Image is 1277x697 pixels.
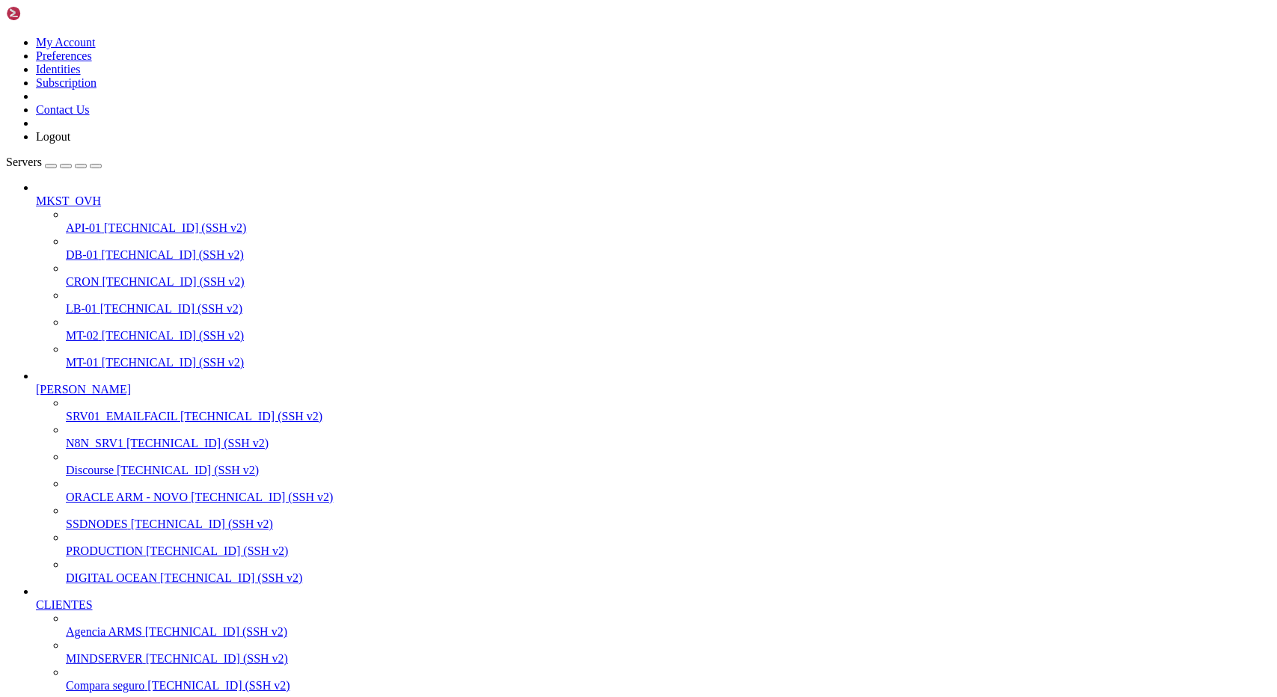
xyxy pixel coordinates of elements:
[66,679,1271,693] a: Compara seguro [TECHNICAL_ID] (SSH v2)
[66,329,99,342] span: MT-02
[66,666,1271,693] li: Compara seguro [TECHNICAL_ID] (SSH v2)
[66,423,1271,450] li: N8N_SRV1 [TECHNICAL_ID] (SSH v2)
[102,248,244,261] span: [TECHNICAL_ID] (SSH v2)
[117,464,259,476] span: [TECHNICAL_ID] (SSH v2)
[66,248,1271,262] a: DB-01 [TECHNICAL_ID] (SSH v2)
[66,221,1271,235] a: API-01 [TECHNICAL_ID] (SSH v2)
[36,598,93,611] span: CLIENTES
[36,76,97,89] a: Subscription
[66,410,177,423] span: SRV01_EMAILFACIL
[66,571,1271,585] a: DIGITAL OCEAN [TECHNICAL_ID] (SSH v2)
[36,181,1271,369] li: MKST_OVH
[147,679,290,692] span: [TECHNICAL_ID] (SSH v2)
[66,464,1271,477] a: Discourse [TECHNICAL_ID] (SSH v2)
[66,275,99,288] span: CRON
[66,343,1271,369] li: MT-01 [TECHNICAL_ID] (SSH v2)
[160,571,302,584] span: [TECHNICAL_ID] (SSH v2)
[66,302,97,315] span: LB-01
[36,49,92,62] a: Preferences
[36,103,90,116] a: Contact Us
[191,491,333,503] span: [TECHNICAL_ID] (SSH v2)
[104,221,246,234] span: [TECHNICAL_ID] (SSH v2)
[66,464,114,476] span: Discourse
[66,248,99,261] span: DB-01
[131,518,273,530] span: [TECHNICAL_ID] (SSH v2)
[102,329,244,342] span: [TECHNICAL_ID] (SSH v2)
[66,262,1271,289] li: CRON [TECHNICAL_ID] (SSH v2)
[36,194,101,207] span: MKST_OVH
[66,289,1271,316] li: LB-01 [TECHNICAL_ID] (SSH v2)
[66,518,128,530] span: SSDNODES
[66,544,143,557] span: PRODUCTION
[66,437,123,449] span: N8N_SRV1
[66,625,1271,639] a: Agencia ARMS [TECHNICAL_ID] (SSH v2)
[66,221,101,234] span: API-01
[66,571,157,584] span: DIGITAL OCEAN
[66,396,1271,423] li: SRV01_EMAILFACIL [TECHNICAL_ID] (SSH v2)
[6,156,42,168] span: Servers
[66,558,1271,585] li: DIGITAL OCEAN [TECHNICAL_ID] (SSH v2)
[66,679,144,692] span: Compara seguro
[36,36,96,49] a: My Account
[66,302,1271,316] a: LB-01 [TECHNICAL_ID] (SSH v2)
[102,275,244,288] span: [TECHNICAL_ID] (SSH v2)
[66,639,1271,666] li: MINDSERVER [TECHNICAL_ID] (SSH v2)
[126,437,269,449] span: [TECHNICAL_ID] (SSH v2)
[36,194,1271,208] a: MKST_OVH
[102,356,244,369] span: [TECHNICAL_ID] (SSH v2)
[66,356,1271,369] a: MT-01 [TECHNICAL_ID] (SSH v2)
[36,598,1271,612] a: CLIENTES
[66,235,1271,262] li: DB-01 [TECHNICAL_ID] (SSH v2)
[66,491,188,503] span: ORACLE ARM - NOVO
[66,316,1271,343] li: MT-02 [TECHNICAL_ID] (SSH v2)
[66,275,1271,289] a: CRON [TECHNICAL_ID] (SSH v2)
[66,625,142,638] span: Agencia ARMS
[36,63,81,76] a: Identities
[66,410,1271,423] a: SRV01_EMAILFACIL [TECHNICAL_ID] (SSH v2)
[66,450,1271,477] li: Discourse [TECHNICAL_ID] (SSH v2)
[66,518,1271,531] a: SSDNODES [TECHNICAL_ID] (SSH v2)
[66,531,1271,558] li: PRODUCTION [TECHNICAL_ID] (SSH v2)
[66,329,1271,343] a: MT-02 [TECHNICAL_ID] (SSH v2)
[100,302,242,315] span: [TECHNICAL_ID] (SSH v2)
[66,652,1271,666] a: MINDSERVER [TECHNICAL_ID] (SSH v2)
[36,130,70,143] a: Logout
[66,437,1271,450] a: N8N_SRV1 [TECHNICAL_ID] (SSH v2)
[66,612,1271,639] li: Agencia ARMS [TECHNICAL_ID] (SSH v2)
[180,410,322,423] span: [TECHNICAL_ID] (SSH v2)
[66,477,1271,504] li: ORACLE ARM - NOVO [TECHNICAL_ID] (SSH v2)
[146,544,288,557] span: [TECHNICAL_ID] (SSH v2)
[6,6,92,21] img: Shellngn
[66,356,99,369] span: MT-01
[66,491,1271,504] a: ORACLE ARM - NOVO [TECHNICAL_ID] (SSH v2)
[66,504,1271,531] li: SSDNODES [TECHNICAL_ID] (SSH v2)
[36,383,131,396] span: [PERSON_NAME]
[36,383,1271,396] a: [PERSON_NAME]
[66,544,1271,558] a: PRODUCTION [TECHNICAL_ID] (SSH v2)
[6,156,102,168] a: Servers
[146,652,288,665] span: [TECHNICAL_ID] (SSH v2)
[145,625,287,638] span: [TECHNICAL_ID] (SSH v2)
[66,652,143,665] span: MINDSERVER
[36,369,1271,585] li: [PERSON_NAME]
[66,208,1271,235] li: API-01 [TECHNICAL_ID] (SSH v2)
